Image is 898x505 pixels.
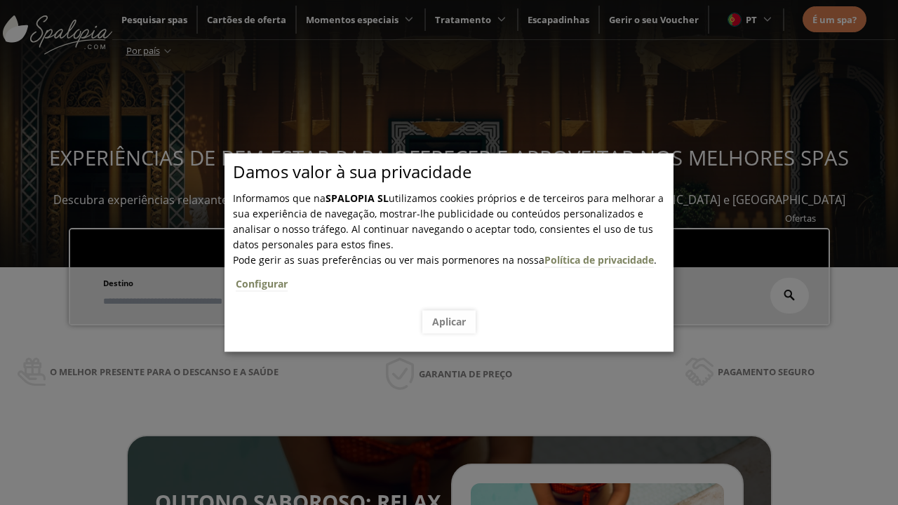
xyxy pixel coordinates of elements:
[326,191,389,205] b: SPALOPIA SL
[233,164,673,180] p: Damos valor à sua privacidade
[236,277,288,291] a: Configurar
[544,253,654,267] a: Política de privacidade
[233,191,664,251] span: Informamos que na utilizamos cookies próprios e de terceiros para melhorar a sua experiência de n...
[422,310,476,333] button: Aplicar
[233,253,673,300] span: .
[233,253,544,267] span: Pode gerir as suas preferências ou ver mais pormenores na nossa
